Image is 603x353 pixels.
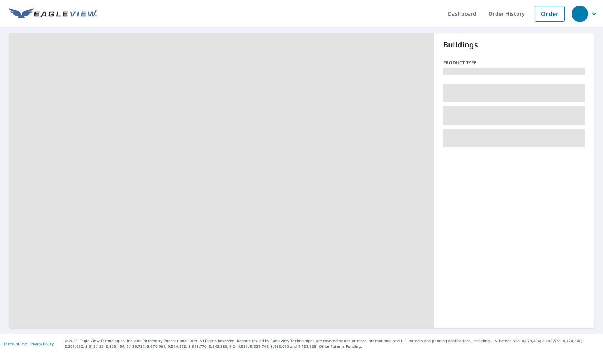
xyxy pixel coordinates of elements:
[9,8,97,19] img: EV Logo
[535,6,565,22] a: Order
[4,341,54,346] p: |
[443,39,585,50] p: Buildings
[4,341,27,346] a: Terms of Use
[29,341,54,346] a: Privacy Policy
[65,338,599,349] p: © 2025 Eagle View Technologies, Inc. and Pictometry International Corp. All Rights Reserved. Repo...
[443,59,585,66] p: Product type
